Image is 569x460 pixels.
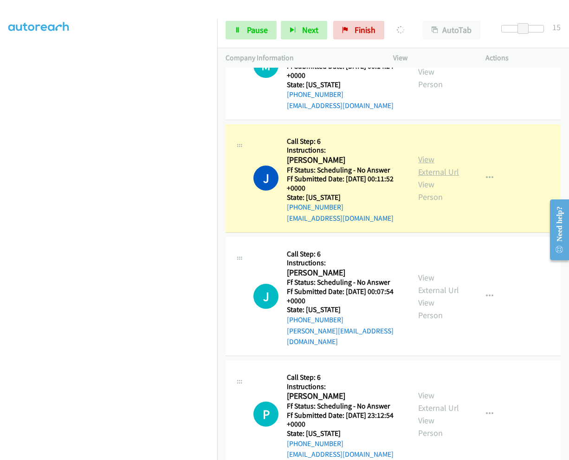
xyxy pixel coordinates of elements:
[287,62,401,80] h5: Ff Submitted Date: [DATE] 00:14:24 +0000
[8,18,217,459] iframe: Dialpad
[287,287,401,305] h5: Ff Submitted Date: [DATE] 00:07:54 +0000
[287,402,401,411] h5: Ff Status: Scheduling - No Answer
[552,21,561,33] div: 15
[542,193,569,267] iframe: Resource Center
[287,278,401,287] h5: Ff Status: Scheduling - No Answer
[287,214,394,223] a: [EMAIL_ADDRESS][DOMAIN_NAME]
[226,52,376,64] p: Company Information
[253,166,278,191] h1: J
[287,373,401,382] h5: Call Step: 6
[418,415,443,438] a: View Person
[253,284,278,309] h1: J
[253,402,278,427] div: The call is yet to be attempted
[287,193,401,202] h5: State: [US_STATE]
[287,174,401,192] h5: Ff Submitted Date: [DATE] 00:11:52 +0000
[281,21,327,39] button: Next
[287,411,401,429] h5: Ff Submitted Date: [DATE] 23:12:54 +0000
[287,101,394,110] a: [EMAIL_ADDRESS][DOMAIN_NAME]
[287,258,401,268] h5: Instructions:
[287,166,401,175] h5: Ff Status: Scheduling - No Answer
[287,439,343,448] a: [PHONE_NUMBER]
[355,25,375,35] span: Finish
[287,90,343,99] a: [PHONE_NUMBER]
[287,146,401,155] h5: Instructions:
[287,80,401,89] h5: State: [US_STATE]
[287,305,401,314] h5: State: [US_STATE]
[287,315,343,324] a: [PHONE_NUMBER]
[393,52,469,64] p: View
[418,297,443,320] a: View Person
[423,21,480,39] button: AutoTab
[333,21,384,39] a: Finish
[253,284,278,309] div: The call is yet to be attempted
[287,249,401,259] h5: Call Step: 6
[226,21,277,39] a: Pause
[287,155,398,166] h2: [PERSON_NAME]
[287,391,398,402] h2: [PERSON_NAME]
[287,268,398,278] h2: [PERSON_NAME]
[247,25,268,35] span: Pause
[287,203,343,211] a: [PHONE_NUMBER]
[418,179,443,202] a: View Person
[485,52,561,64] p: Actions
[287,326,394,346] a: [PERSON_NAME][EMAIL_ADDRESS][DOMAIN_NAME]
[302,25,318,35] span: Next
[418,272,459,295] a: View External Url
[287,450,394,459] a: [EMAIL_ADDRESS][DOMAIN_NAME]
[287,137,401,146] h5: Call Step: 6
[418,154,459,177] a: View External Url
[287,382,401,391] h5: Instructions:
[418,390,459,413] a: View External Url
[253,402,278,427] h1: P
[287,429,401,438] h5: State: [US_STATE]
[397,24,406,37] p: Dialing [PERSON_NAME] Blue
